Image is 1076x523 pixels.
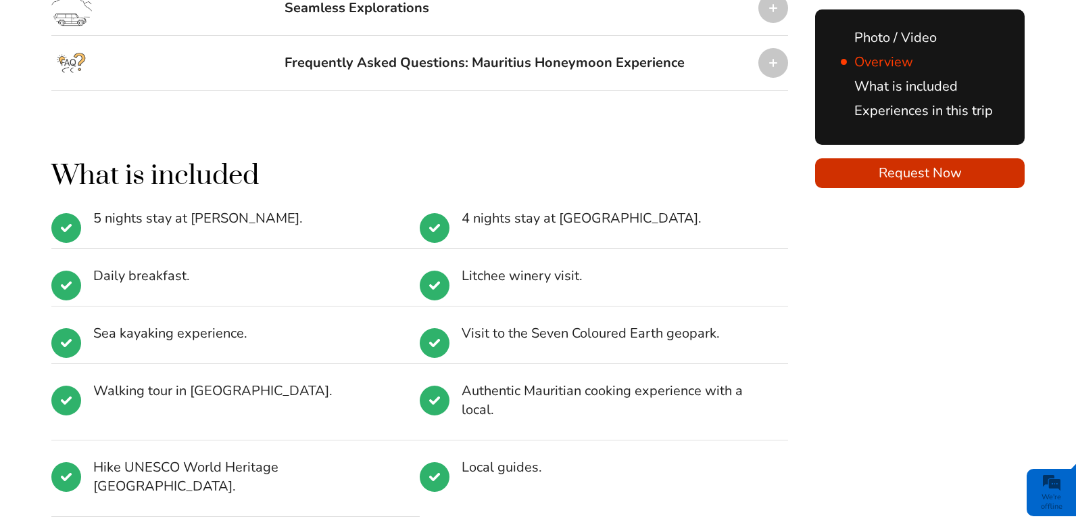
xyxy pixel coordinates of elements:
[18,205,247,405] textarea: Type your message and click 'Submit'
[15,70,35,90] div: Navigation go back
[18,165,247,195] input: Enter your email address
[462,209,761,228] span: 4 nights stay at [GEOGRAPHIC_DATA].
[91,71,247,89] div: Leave a message
[841,101,993,120] a: Experiences in this trip
[18,125,247,155] input: Enter your last name
[93,209,393,228] span: 5 nights stay at [PERSON_NAME].
[462,458,761,477] span: Local guides.
[462,382,761,419] span: Authentic Mauritian cooking experience with a local.
[841,53,913,71] a: Overview
[93,458,393,496] span: Hike UNESCO World Heritage [GEOGRAPHIC_DATA].
[841,77,958,95] a: What is included
[51,158,788,194] h2: What is included
[841,28,937,47] a: Photo / Video
[1030,493,1073,511] div: We're offline
[815,164,1025,183] span: Request Now
[93,324,393,343] span: Sea kayaking experience.
[462,324,761,343] span: Visit to the Seven Coloured Earth geopark.
[462,267,761,286] span: Litchee winery visit.
[222,7,254,39] div: Minimize live chat window
[93,267,393,286] span: Daily breakfast.
[93,382,393,401] span: Walking tour in [GEOGRAPHIC_DATA].
[198,417,245,435] em: Submit
[285,43,685,83] div: Frequently Asked Questions: Mauritius Honeymoon Experience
